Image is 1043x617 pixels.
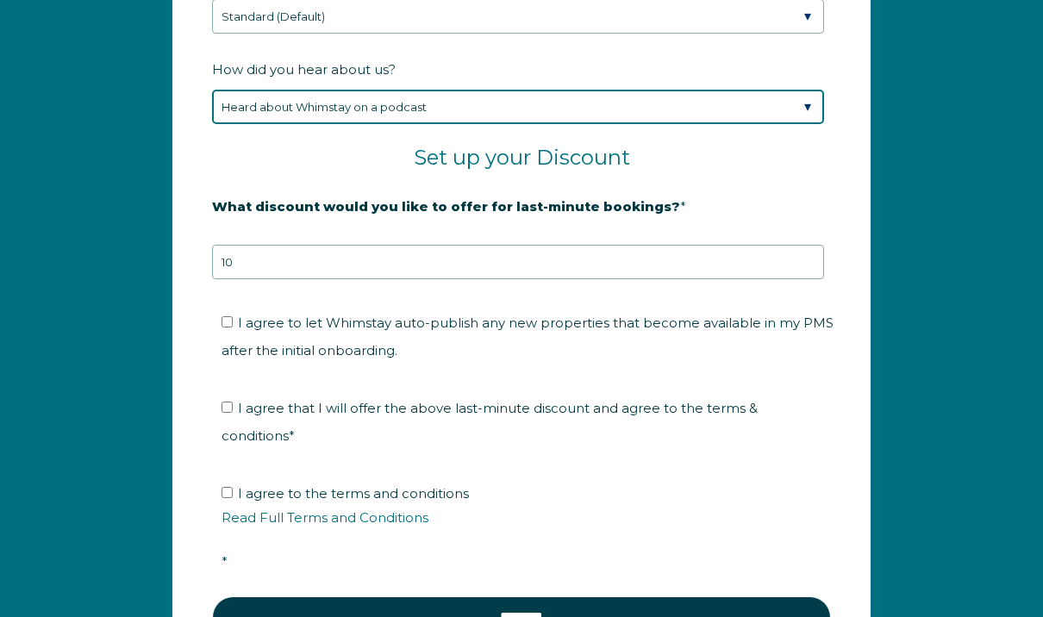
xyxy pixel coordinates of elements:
input: I agree to let Whimstay auto-publish any new properties that become available in my PMS after the... [222,317,233,328]
span: Set up your Discount [414,146,630,171]
strong: What discount would you like to offer for last-minute bookings? [212,199,680,215]
span: I agree that I will offer the above last-minute discount and agree to the terms & conditions [222,401,758,445]
span: I agree to let Whimstay auto-publish any new properties that become available in my PMS after the... [222,315,834,359]
span: How did you hear about us? [212,57,396,84]
input: I agree to the terms and conditionsRead Full Terms and Conditions* [222,488,233,499]
input: I agree that I will offer the above last-minute discount and agree to the terms & conditions* [222,402,233,414]
a: Read Full Terms and Conditions [222,510,428,527]
strong: 20% is recommended, minimum of 10% [212,228,482,244]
